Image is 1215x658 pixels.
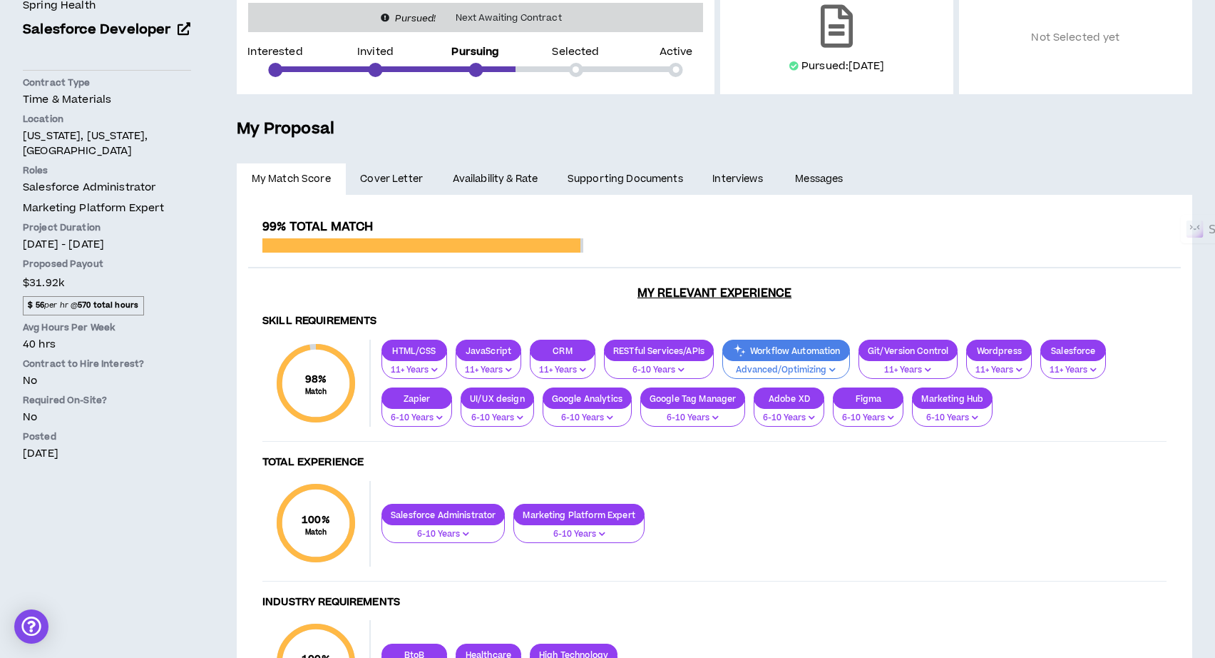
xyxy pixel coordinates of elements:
span: Cover Letter [360,171,423,187]
button: 6-10 Years [381,516,505,543]
p: [DATE] - [DATE] [23,237,191,252]
button: 11+ Years [456,352,521,379]
button: 6-10 Years [640,400,746,427]
button: 6-10 Years [543,400,632,427]
button: 6-10 Years [461,400,534,427]
p: 6-10 Years [470,412,525,425]
p: Adobe XD [754,393,824,404]
p: Salesforce Administrator [382,510,504,520]
p: 11+ Years [539,364,586,377]
button: 6-10 Years [513,516,645,543]
p: 6-10 Years [650,412,737,425]
small: Match [302,527,330,537]
h5: My Proposal [237,117,1192,141]
button: 6-10 Years [754,400,824,427]
a: Interviews [698,163,781,195]
a: My Match Score [237,163,346,195]
span: per hr @ [23,296,144,315]
strong: $ 56 [28,300,44,310]
p: 6-10 Years [842,412,894,425]
p: Active [660,47,693,57]
p: Zapier [382,393,451,404]
p: Salesforce [1041,345,1105,356]
p: No [23,410,191,425]
p: 40 hrs [23,337,191,352]
p: Selected [552,47,599,57]
span: Next Awaiting Contract [447,11,570,25]
p: Roles [23,164,191,177]
p: Marketing Hub [913,393,992,404]
h4: Total Experience [262,456,1167,470]
p: Contract to Hire Interest? [23,358,191,370]
p: Avg Hours Per Week [23,321,191,334]
span: 100 % [302,512,330,527]
p: Workflow Automation [723,345,849,356]
button: 11+ Years [1040,352,1106,379]
strong: 570 total hours [78,300,138,310]
a: Supporting Documents [553,163,697,195]
p: Required On-Site? [23,394,191,407]
p: Google Analytics [543,393,631,404]
p: 11+ Years [868,364,949,377]
button: Advanced/Optimizing [722,352,850,379]
p: RESTful Services/APIs [605,345,713,356]
p: Pursuing [451,47,499,57]
p: Project Duration [23,221,191,234]
p: 6-10 Years [391,528,496,541]
p: JavaScript [456,345,521,356]
p: [DATE] [23,446,191,461]
small: Match [305,387,327,397]
p: 11+ Years [391,364,438,377]
a: Availability & Rate [438,163,553,195]
button: 11+ Years [858,352,958,379]
p: 6-10 Years [523,528,635,541]
p: 6-10 Years [613,364,704,377]
h4: Skill Requirements [262,315,1167,328]
p: Interested [247,47,302,57]
button: 6-10 Years [912,400,993,427]
p: [US_STATE], [US_STATE], [GEOGRAPHIC_DATA] [23,128,191,158]
p: 6-10 Years [391,412,443,425]
p: Contract Type [23,76,191,89]
i: Pursued! [395,12,436,25]
p: Figma [834,393,903,404]
p: 11+ Years [1050,364,1097,377]
h3: My Relevant Experience [248,286,1181,300]
button: 6-10 Years [833,400,903,427]
span: 98 % [305,372,327,387]
p: Location [23,113,191,126]
p: 11+ Years [975,364,1022,377]
p: Advanced/Optimizing [732,364,841,377]
button: 6-10 Years [604,352,714,379]
p: Invited [357,47,394,57]
a: Salesforce Developer [23,20,191,41]
h4: Industry Requirements [262,596,1167,609]
p: Posted [23,430,191,443]
p: 6-10 Years [763,412,815,425]
p: Pursued: [DATE] [801,59,884,74]
p: CRM [530,345,595,356]
p: Wordpress [967,345,1031,356]
p: Time & Materials [23,92,191,107]
div: Open Intercom Messenger [14,609,48,644]
p: No [23,373,191,388]
p: Proposed Payout [23,258,191,270]
p: UI/UX design [461,393,533,404]
p: 6-10 Years [552,412,622,425]
p: Google Tag Manager [641,393,745,404]
p: HTML/CSS [382,345,446,356]
p: Marketing Platform Expert [514,510,644,520]
p: 11+ Years [465,364,512,377]
button: 6-10 Years [381,400,452,427]
p: 6-10 Years [921,412,983,425]
span: $31.92k [23,273,64,293]
span: 99% Total Match [262,218,373,236]
span: Salesforce Developer [23,20,171,39]
button: 11+ Years [530,352,595,379]
button: 11+ Years [966,352,1032,379]
span: Salesforce Administrator [23,180,155,195]
p: Git/Version Control [859,345,958,356]
a: Messages [781,163,861,195]
button: 11+ Years [381,352,447,379]
span: Marketing Platform Expert [23,201,165,216]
